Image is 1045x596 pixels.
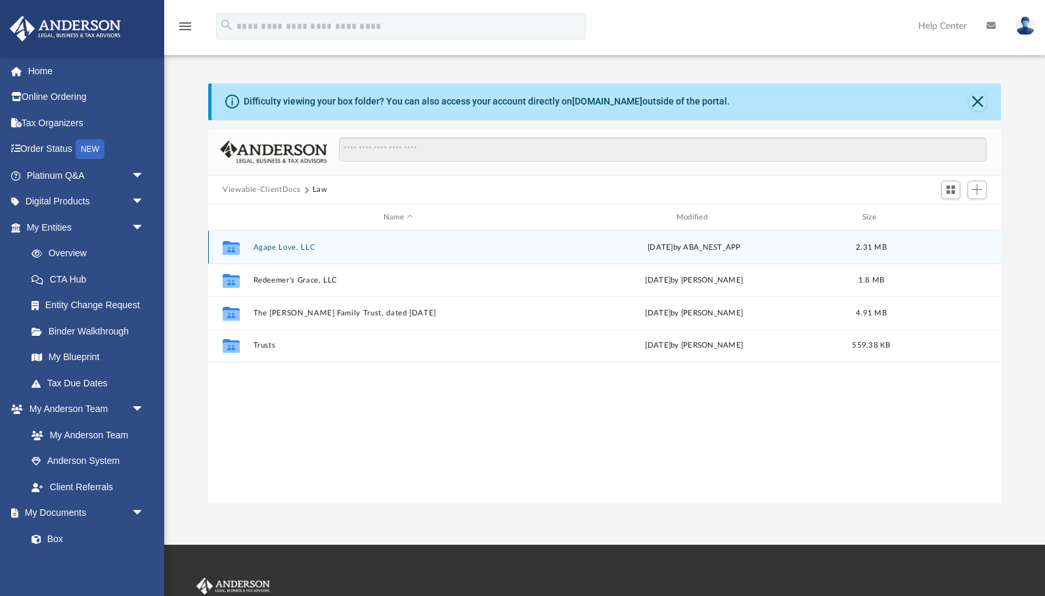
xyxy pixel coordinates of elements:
[18,370,164,396] a: Tax Due Dates
[856,244,887,251] span: 2.31 MB
[219,18,234,32] i: search
[9,189,164,215] a: Digital Productsarrow_drop_down
[339,137,987,162] input: Search files and folders
[254,276,544,285] button: Redeemer's Grace, LLC
[1015,16,1035,35] img: User Pic
[254,342,544,350] button: Trusts
[549,275,839,287] div: [DATE] by [PERSON_NAME]
[254,309,544,317] button: The [PERSON_NAME] Family Trust, dated [DATE]
[9,58,164,84] a: Home
[131,396,158,423] span: arrow_drop_down
[214,212,247,223] div: id
[9,214,164,241] a: My Entitiesarrow_drop_down
[903,212,995,223] div: id
[9,110,164,136] a: Tax Organizers
[208,231,1001,503] div: grid
[9,84,164,110] a: Online Ordering
[18,474,158,500] a: Client Referrals
[9,162,164,189] a: Platinum Q&Aarrow_drop_down
[131,500,158,527] span: arrow_drop_down
[254,243,544,252] button: Agape Love, LLC
[6,16,125,41] img: Anderson Advisors Platinum Portal
[18,344,158,371] a: My Blueprint
[194,578,273,595] img: Anderson Advisors Platinum Portal
[9,396,158,423] a: My Anderson Teamarrow_drop_down
[177,25,193,34] a: menu
[223,184,300,196] button: Viewable-ClientDocs
[76,139,104,159] div: NEW
[18,318,164,344] a: Binder Walkthrough
[549,308,839,319] div: [DATE] by [PERSON_NAME]
[18,448,158,474] a: Anderson System
[18,241,164,267] a: Overview
[856,309,887,317] span: 4.91 MB
[941,181,961,199] button: Switch to Grid View
[244,95,730,108] div: Difficulty viewing your box folder? You can also access your account directly on outside of the p...
[9,500,158,526] a: My Documentsarrow_drop_down
[18,266,164,292] a: CTA Hub
[549,340,839,352] div: [DATE] by [PERSON_NAME]
[253,212,543,223] div: Name
[845,212,898,223] div: Size
[967,181,987,199] button: Add
[177,18,193,34] i: menu
[313,184,328,196] button: Law
[572,96,642,106] a: [DOMAIN_NAME]
[858,277,885,284] span: 1.8 MB
[549,242,839,254] div: [DATE] by ABA_NEST_APP
[9,136,164,163] a: Order StatusNEW
[852,342,890,349] span: 559.38 KB
[18,422,151,448] a: My Anderson Team
[131,189,158,216] span: arrow_drop_down
[18,292,164,319] a: Entity Change Request
[549,212,839,223] div: Modified
[18,552,158,578] a: Meeting Minutes
[969,93,987,111] button: Close
[131,214,158,241] span: arrow_drop_down
[18,526,151,552] a: Box
[131,162,158,189] span: arrow_drop_down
